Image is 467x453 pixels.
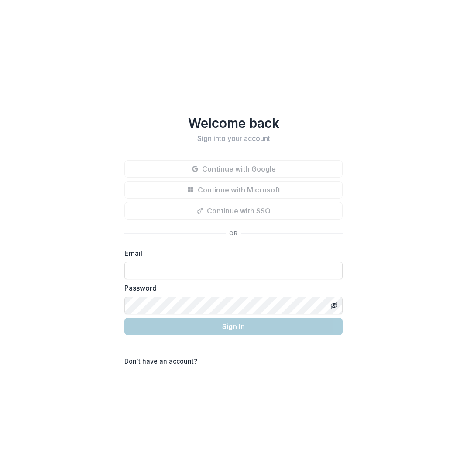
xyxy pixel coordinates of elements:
[124,318,343,335] button: Sign In
[124,283,337,293] label: Password
[327,299,341,312] button: Toggle password visibility
[124,248,337,258] label: Email
[124,202,343,220] button: Continue with SSO
[124,181,343,199] button: Continue with Microsoft
[124,160,343,178] button: Continue with Google
[124,357,197,366] p: Don't have an account?
[124,134,343,143] h2: Sign into your account
[124,115,343,131] h1: Welcome back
